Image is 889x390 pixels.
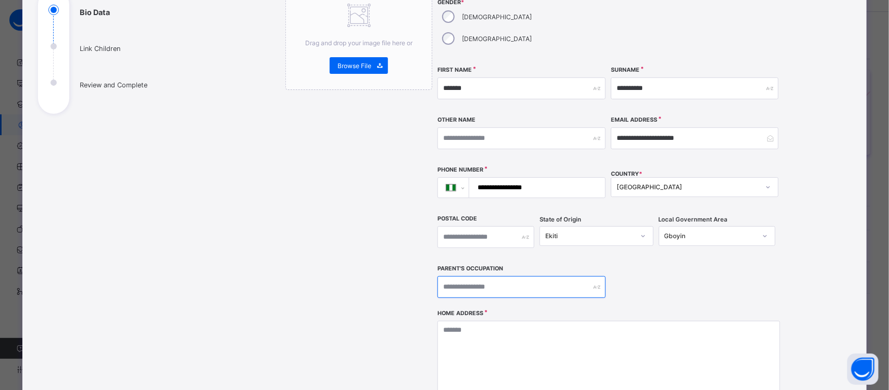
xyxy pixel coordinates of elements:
span: Local Government Area [659,216,728,223]
label: Home Address [437,310,483,317]
label: Parent's Occupation [437,265,503,272]
div: Gboyin [665,232,757,240]
label: Phone Number [437,166,483,173]
label: Surname [611,67,640,73]
div: [GEOGRAPHIC_DATA] [617,184,759,191]
span: Browse File [337,62,371,70]
label: [DEMOGRAPHIC_DATA] [462,35,532,43]
label: Email Address [611,116,657,123]
span: State of Origin [540,216,581,223]
label: Other Name [437,116,475,123]
label: Postal Code [437,215,477,222]
button: Open asap [847,354,879,385]
label: [DEMOGRAPHIC_DATA] [462,13,532,21]
div: Ekiti [545,232,634,240]
span: COUNTRY [611,171,642,177]
span: Drag and drop your image file here or [305,39,412,47]
label: First Name [437,67,472,73]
